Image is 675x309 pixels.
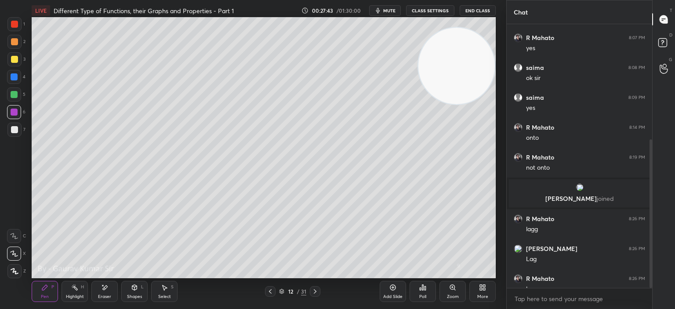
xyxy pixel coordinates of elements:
img: 7d0d5304882d40b8ab3bb87fa2ff4a8c.jpg [514,33,523,42]
div: Shapes [127,294,142,299]
div: 1 [7,17,25,31]
div: C [7,229,26,243]
p: G [669,56,672,63]
div: yes [526,104,645,113]
img: 7d0d5304882d40b8ab3bb87fa2ff4a8c.jpg [514,274,523,283]
div: lagg [526,225,645,234]
img: 3 [575,183,584,192]
div: LIVE [32,5,50,16]
img: 7d0d5304882d40b8ab3bb87fa2ff4a8c.jpg [514,214,523,223]
h6: saima [526,94,544,102]
h6: saima [526,64,544,72]
div: X [7,247,26,261]
div: yes [526,44,645,53]
div: ok sir [526,74,645,83]
h6: R Mahato [526,34,554,42]
img: default.png [514,63,523,72]
p: [PERSON_NAME] [514,195,645,202]
div: Lag [526,255,645,264]
div: Z [7,264,26,278]
div: 31 [301,287,306,295]
p: D [669,32,672,38]
button: mute [369,5,401,16]
div: 8:26 PM [629,246,645,251]
div: Select [158,294,171,299]
button: CLASS SETTINGS [406,5,454,16]
div: 8:07 PM [629,35,645,40]
div: Pen [41,294,49,299]
div: More [477,294,488,299]
div: 8:26 PM [629,216,645,222]
div: Poll [419,294,426,299]
div: / [297,289,299,294]
p: Chat [507,0,535,24]
div: Zoom [447,294,459,299]
img: 7d0d5304882d40b8ab3bb87fa2ff4a8c.jpg [514,153,523,162]
div: P [51,285,54,289]
div: Highlight [66,294,84,299]
h4: Different Type of Functions, their Graphs and Properties - Part 1 [54,7,234,15]
h6: R Mahato [526,124,554,131]
span: joined [597,194,614,203]
h6: R Mahato [526,153,554,161]
div: 8:26 PM [629,276,645,281]
div: 8:09 PM [628,95,645,100]
div: Add Slide [383,294,403,299]
div: H [81,285,84,289]
div: 8:19 PM [629,155,645,160]
div: 4 [7,70,25,84]
div: not onto [526,164,645,172]
div: 7 [7,123,25,137]
div: lagg [526,285,645,294]
button: End Class [460,5,496,16]
div: S [171,285,174,289]
div: 8:14 PM [629,125,645,130]
div: onto [526,134,645,142]
div: 6 [7,105,25,119]
div: 3 [7,52,25,66]
span: mute [383,7,396,14]
img: 3 [514,244,523,253]
div: 12 [286,289,295,294]
div: Eraser [98,294,111,299]
div: L [141,285,144,289]
div: 2 [7,35,25,49]
div: 8:08 PM [628,65,645,70]
h6: [PERSON_NAME] [526,245,577,253]
img: default.png [514,93,523,102]
p: T [670,7,672,14]
h6: R Mahato [526,275,554,283]
img: 7d0d5304882d40b8ab3bb87fa2ff4a8c.jpg [514,123,523,132]
div: 5 [7,87,25,102]
h6: R Mahato [526,215,554,223]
